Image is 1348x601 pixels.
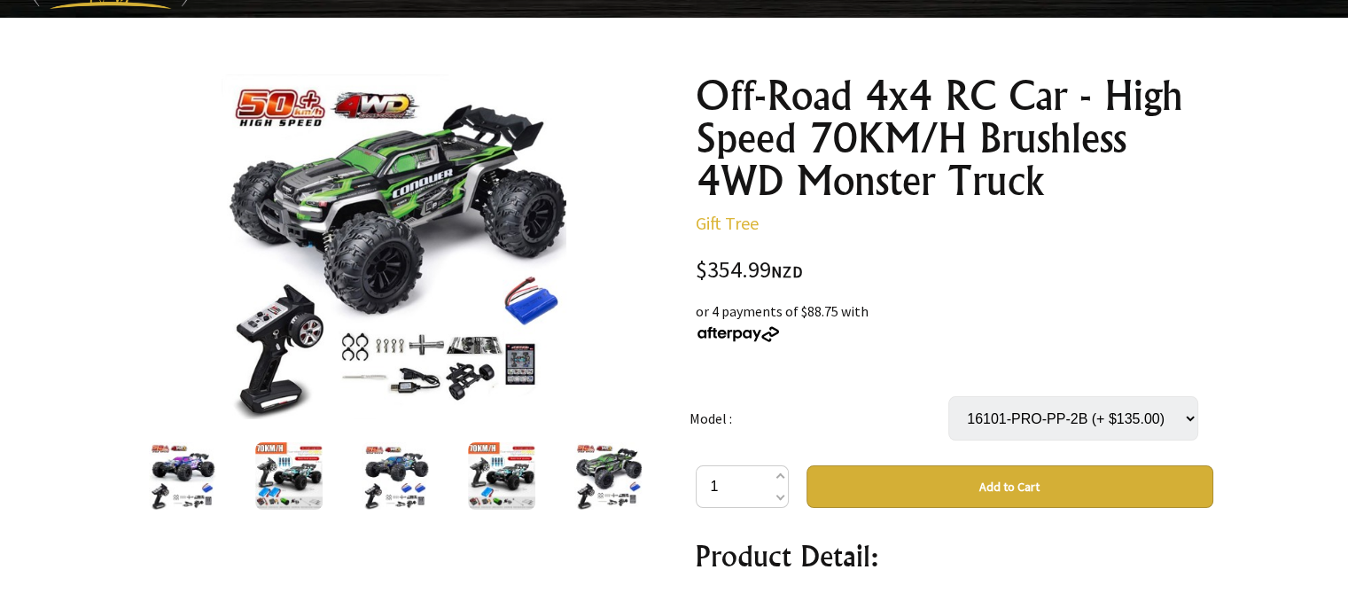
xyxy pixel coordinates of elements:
img: Off-Road 4x4 RC Car - High Speed 70KM/H Brushless 4WD Monster Truck [255,442,323,510]
td: Model : [690,371,948,465]
img: Afterpay [696,326,781,342]
div: or 4 payments of $88.75 with [696,300,1213,343]
h1: Off-Road 4x4 RC Car - High Speed 70KM/H Brushless 4WD Monster Truck [696,74,1213,202]
button: Add to Cart [806,465,1213,508]
span: NZD [771,261,803,282]
img: Off-Road 4x4 RC Car - High Speed 70KM/H Brushless 4WD Monster Truck [362,442,429,510]
img: Off-Road 4x4 RC Car - High Speed 70KM/H Brushless 4WD Monster Truck [222,74,566,419]
div: $354.99 [696,259,1213,283]
img: Off-Road 4x4 RC Car - High Speed 70KM/H Brushless 4WD Monster Truck [574,442,642,510]
h2: Product Detail: [696,535,1213,577]
a: Gift Tree [696,212,759,234]
img: Off-Road 4x4 RC Car - High Speed 70KM/H Brushless 4WD Monster Truck [468,442,535,510]
img: Off-Road 4x4 RC Car - High Speed 70KM/H Brushless 4WD Monster Truck [149,442,216,510]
